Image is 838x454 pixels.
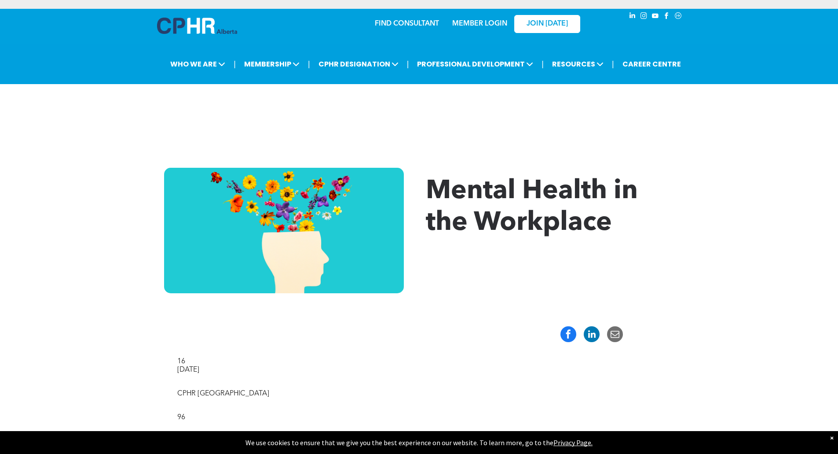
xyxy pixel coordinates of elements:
div: CPHR [GEOGRAPHIC_DATA] [177,390,661,398]
div: [DATE] [177,366,661,374]
a: Privacy Page. [553,438,593,447]
a: FIND CONSULTANT [375,20,439,27]
img: A blue and white logo for cp alberta [157,18,237,34]
span: MEMBERSHIP [242,56,302,72]
div: 16 [177,358,661,366]
span: JOIN [DATE] [527,20,568,28]
li: | [308,55,310,73]
span: CPHR DESIGNATION [316,56,401,72]
li: | [234,55,236,73]
li: | [542,55,544,73]
div: Dismiss notification [830,433,834,442]
a: JOIN [DATE] [514,15,580,33]
li: | [407,55,409,73]
span: WHO WE ARE [168,56,228,72]
a: MEMBER LOGIN [452,20,507,27]
a: instagram [639,11,649,23]
span: PROFESSIONAL DEVELOPMENT [414,56,536,72]
div: 96 [177,413,661,422]
a: Social network [673,11,683,23]
a: facebook [662,11,672,23]
span: Mental Health in the Workplace [426,178,638,236]
a: linkedin [628,11,637,23]
span: RESOURCES [549,56,606,72]
a: CAREER CENTRE [620,56,684,72]
a: youtube [651,11,660,23]
li: | [612,55,614,73]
